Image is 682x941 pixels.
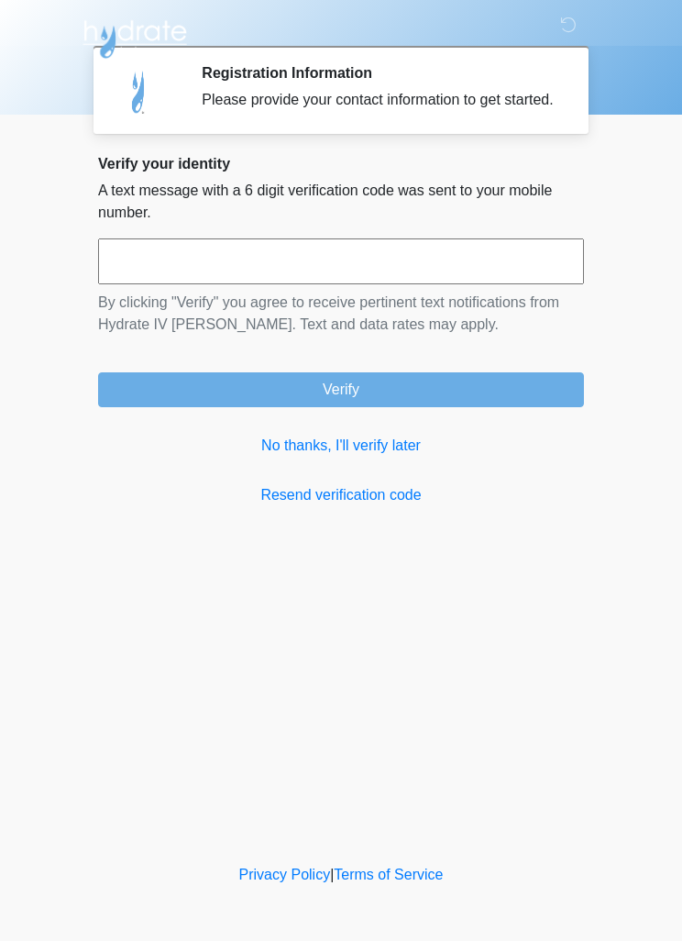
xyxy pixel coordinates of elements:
a: Resend verification code [98,484,584,506]
p: By clicking "Verify" you agree to receive pertinent text notifications from Hydrate IV [PERSON_NA... [98,292,584,336]
img: Hydrate IV Bar - Chandler Logo [80,14,190,60]
button: Verify [98,372,584,407]
h2: Verify your identity [98,155,584,172]
a: | [330,867,334,882]
img: Agent Avatar [112,64,167,119]
div: Please provide your contact information to get started. [202,89,556,111]
a: No thanks, I'll verify later [98,435,584,457]
a: Terms of Service [334,867,443,882]
a: Privacy Policy [239,867,331,882]
p: A text message with a 6 digit verification code was sent to your mobile number. [98,180,584,224]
